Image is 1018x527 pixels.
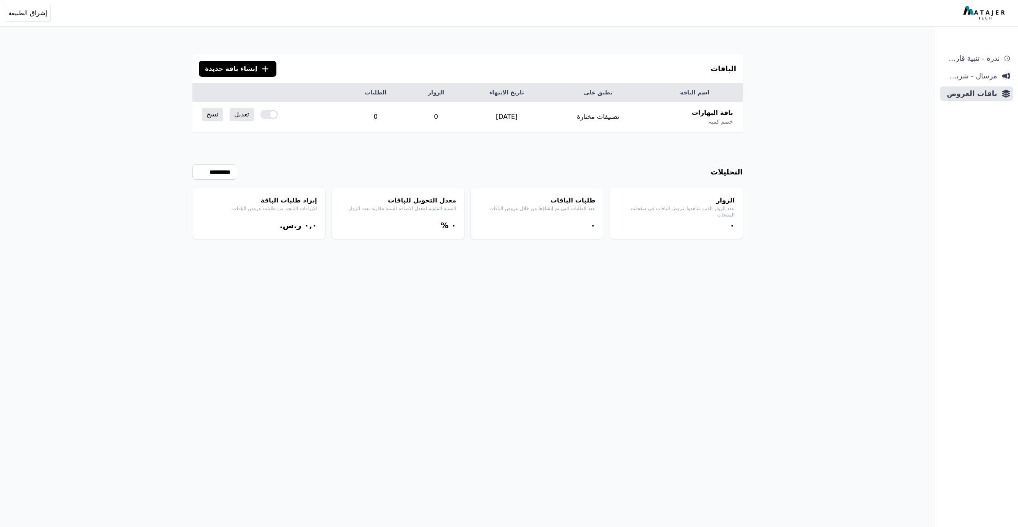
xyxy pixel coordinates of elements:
[711,63,736,74] h3: الباقات
[618,196,735,205] h4: الزوار
[647,84,742,102] th: اسم الباقة
[343,102,408,132] td: 0
[464,84,549,102] th: تاريخ الانتهاء
[5,5,51,22] button: إشراق الطبيعة
[479,196,596,205] h4: طلبات الباقات
[708,118,733,126] span: خصم كمية
[479,205,596,212] p: عدد الطلبات التي تم إنشاؤها من خلال عروض الباقات
[692,108,733,118] span: باقة البهارات
[205,64,258,74] span: إنشاء باقة جديدة
[618,205,735,218] p: عدد الزوار الذين شاهدوا عروض الباقات في صفحات المنتجات
[464,102,549,132] td: [DATE]
[440,220,448,230] span: %
[8,8,47,18] span: إشراق الطبيعة
[711,166,743,178] h3: التحليلات
[304,220,317,230] bdi: ۰,۰
[549,102,647,132] td: تصنيفات مختارة
[618,220,735,231] div: ۰
[963,6,1007,20] img: MatajerTech Logo
[408,84,464,102] th: الزوار
[202,108,223,121] a: نسخ
[199,61,277,77] button: إنشاء باقة جديدة
[280,220,301,230] span: ر.س.
[230,108,254,121] a: تعديل
[340,205,456,212] p: النسبة المئوية لمعدل الاضافة للسلة مقارنة بعدد الزوار
[200,196,317,205] h4: إيراد طلبات الباقة
[200,205,317,212] p: الإيرادات الناتجة عن طلبات عروض الباقات
[943,88,997,99] span: باقات العروض
[943,70,997,82] span: مرسال - شريط دعاية
[340,196,456,205] h4: معدل التحويل للباقات
[408,102,464,132] td: 0
[451,220,456,230] bdi: ۰
[479,220,596,231] div: ۰
[549,84,647,102] th: تطبق على
[943,53,1000,64] span: ندرة - تنبية قارب علي النفاذ
[343,84,408,102] th: الطلبات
